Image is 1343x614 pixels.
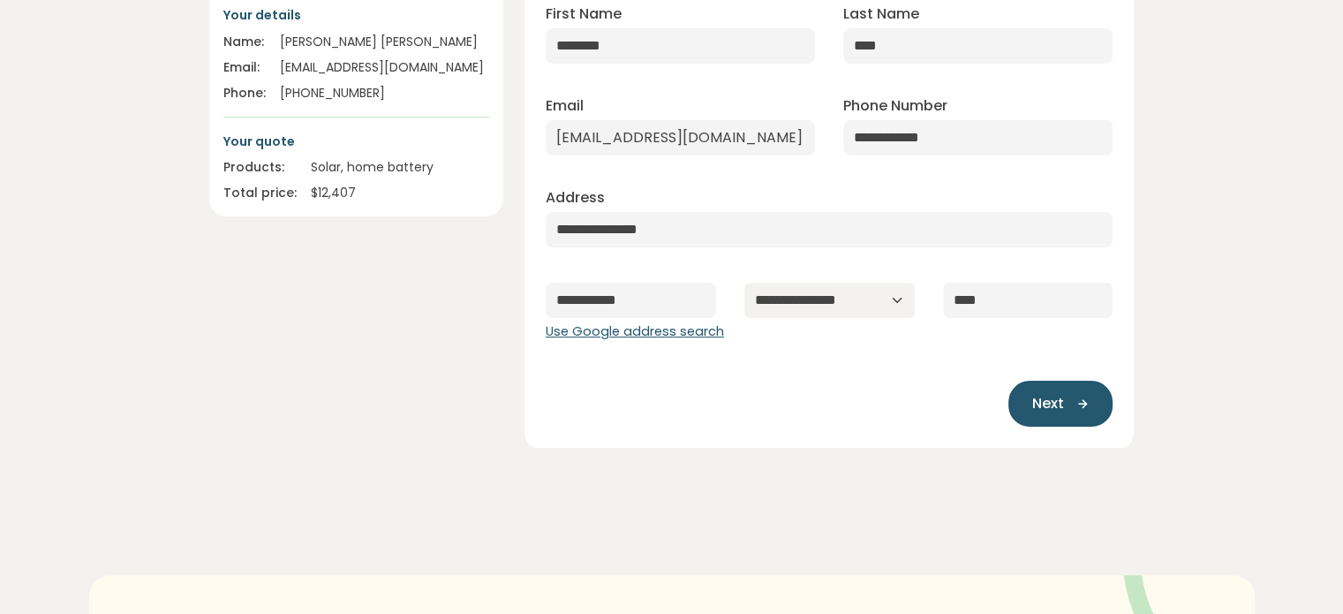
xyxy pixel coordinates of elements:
[223,5,489,25] p: Your details
[843,95,947,117] label: Phone Number
[843,4,919,25] label: Last Name
[546,95,584,117] label: Email
[223,84,266,102] div: Phone:
[546,4,622,25] label: First Name
[1008,381,1113,427] button: Next
[223,132,489,151] p: Your quote
[280,33,489,51] div: [PERSON_NAME] [PERSON_NAME]
[223,184,297,202] div: Total price:
[223,158,297,177] div: Products:
[223,58,266,77] div: Email:
[546,187,605,208] label: Address
[223,33,266,51] div: Name:
[311,184,489,202] div: $ 12,407
[1031,393,1063,414] span: Next
[546,322,724,342] button: Use Google address search
[546,120,815,155] input: Enter email
[280,58,489,77] div: [EMAIL_ADDRESS][DOMAIN_NAME]
[280,84,489,102] div: [PHONE_NUMBER]
[311,158,489,177] div: Solar, home battery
